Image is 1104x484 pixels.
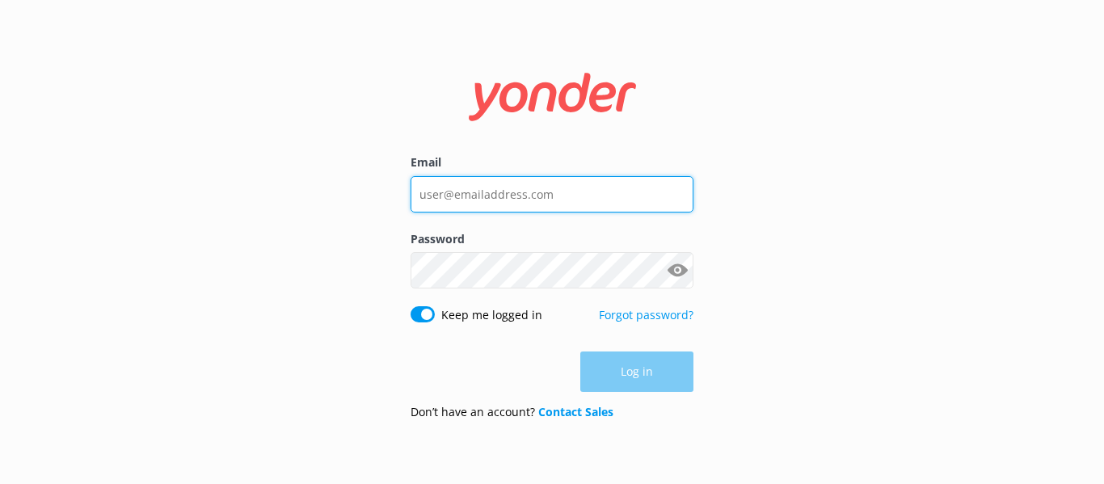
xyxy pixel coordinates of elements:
input: user@emailaddress.com [411,176,693,213]
p: Don’t have an account? [411,403,613,421]
label: Password [411,230,693,248]
button: Show password [661,255,693,287]
label: Keep me logged in [441,306,542,324]
label: Email [411,154,693,171]
a: Forgot password? [599,307,693,322]
a: Contact Sales [538,404,613,419]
